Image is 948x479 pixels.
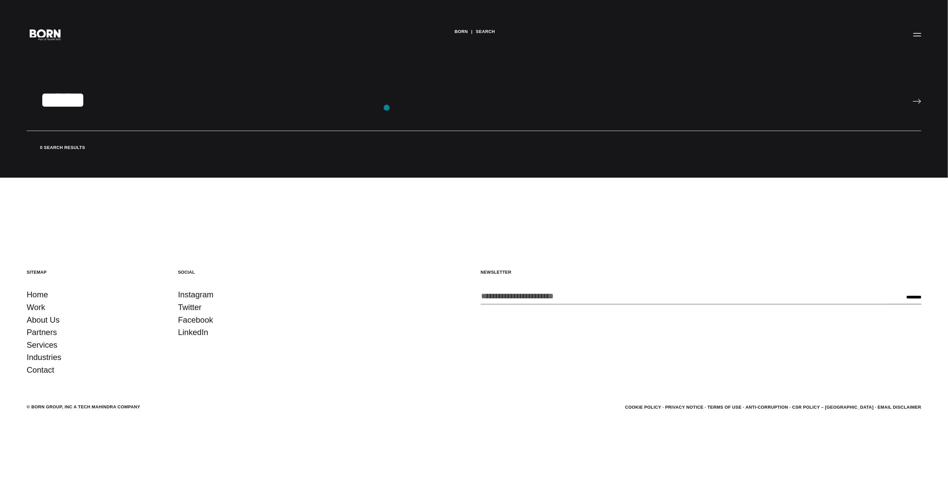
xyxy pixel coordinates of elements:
a: Facebook [178,314,213,326]
a: Instagram [178,288,214,301]
a: Email Disclaimer [878,405,921,410]
a: Services [27,339,57,351]
a: Terms of Use [708,405,742,410]
a: About Us [27,314,60,326]
input: Submit [913,99,921,104]
a: Cookie Policy [625,405,661,410]
a: CSR POLICY – [GEOGRAPHIC_DATA] [792,405,874,410]
a: Industries [27,351,61,364]
div: 0 search results [27,144,921,151]
a: Anti-Corruption [746,405,788,410]
h5: Sitemap [27,269,165,275]
a: Privacy Notice [665,405,704,410]
a: Partners [27,326,57,339]
a: Contact [27,364,54,376]
div: © BORN GROUP, INC A Tech Mahindra Company [27,404,140,410]
a: Home [27,288,48,301]
h5: Social [178,269,316,275]
a: Twitter [178,301,202,314]
button: Open [909,27,925,41]
h5: Newsletter [481,269,921,275]
a: LinkedIn [178,326,208,339]
a: BORN [455,27,468,37]
a: Work [27,301,45,314]
a: Search [476,27,495,37]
